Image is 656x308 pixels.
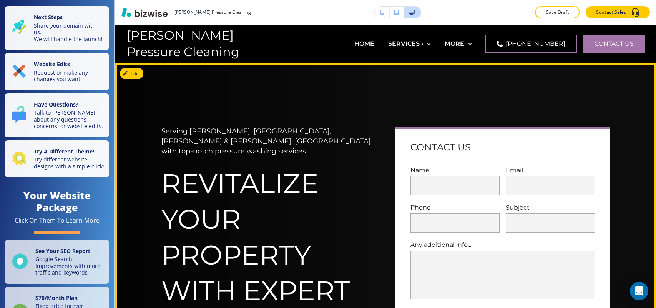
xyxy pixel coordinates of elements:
[34,22,105,43] p: Share your domain with us. We will handle the launch!
[121,8,168,17] img: Bizwise Logo
[34,109,105,130] p: Talk to [PERSON_NAME] about any questions, concerns, or website edits.
[506,203,595,212] p: Subject
[354,39,374,48] p: HOME
[120,68,143,79] button: Edit
[15,216,100,225] div: Click On Them To Learn More
[121,7,251,18] button: [PERSON_NAME] Pressure Cleaning
[5,93,109,137] button: Have Questions?Talk to [PERSON_NAME] about any questions, concerns, or website edits.
[35,294,78,301] strong: $ 70 /Month Plan
[35,256,105,276] p: Google Search improvements with more traffic and keywords
[174,9,251,16] h3: [PERSON_NAME] Pressure Cleaning
[388,39,423,48] p: SERVICES ›
[35,247,90,255] strong: See Your SEO Report
[5,240,109,284] a: See Your SEO ReportGoogle Search improvements with more traffic and keywords
[485,35,577,53] a: [PHONE_NUMBER]
[34,148,94,155] strong: Try A Different Theme!
[410,203,500,212] p: Phone
[34,156,105,170] p: Try different website designs with a simple click!
[410,240,595,249] p: Any additional info...
[630,282,648,300] div: Open Intercom Messenger
[34,13,63,21] strong: Next Steps
[5,190,109,213] h4: Your Website Package
[5,53,109,90] button: Website EditsRequest or make any changes you want
[586,6,650,18] button: Contact Sales
[161,127,377,156] p: Serving [PERSON_NAME], [GEOGRAPHIC_DATA], [PERSON_NAME] & [PERSON_NAME], [GEOGRAPHIC_DATA] with t...
[596,9,626,16] p: Contact Sales
[5,140,109,178] button: Try A Different Theme!Try different website designs with a simple click!
[535,6,580,18] button: Save Draft
[34,69,105,83] p: Request or make any changes you want
[410,166,500,175] p: Name
[127,27,282,60] h4: [PERSON_NAME] Pressure Cleaning
[583,35,645,53] button: Contact Us
[410,141,471,153] h4: Contact Us
[506,166,595,175] p: Email
[445,39,464,48] p: MORE
[34,60,70,68] strong: Website Edits
[5,6,109,50] button: Next StepsShare your domain with us.We will handle the launch!
[34,101,78,108] strong: Have Questions?
[545,9,570,16] p: Save Draft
